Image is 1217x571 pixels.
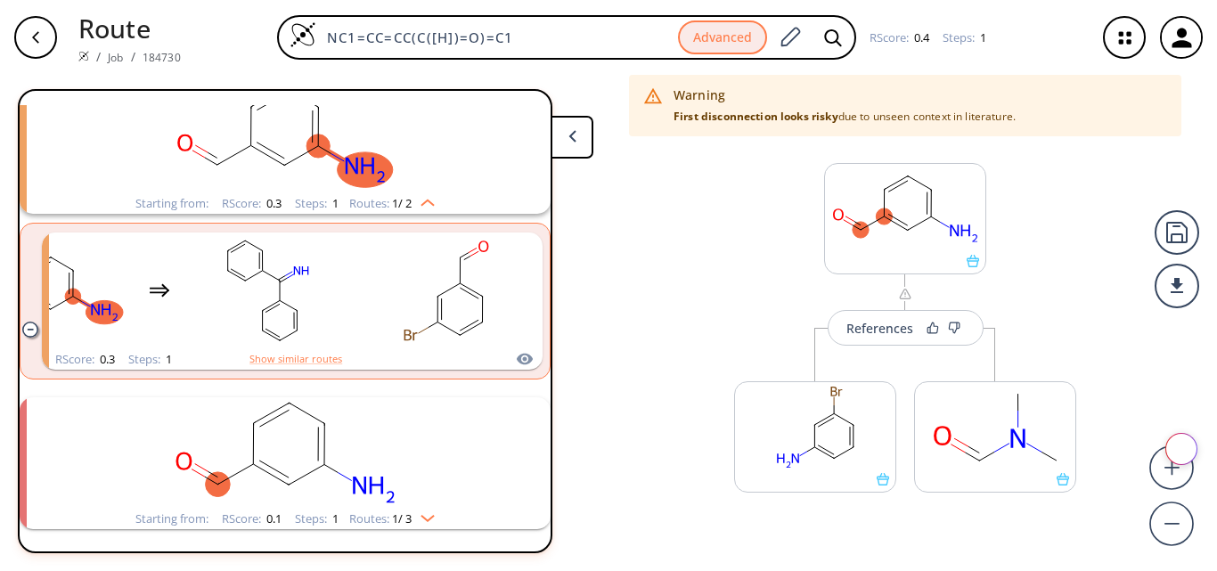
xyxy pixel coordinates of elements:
div: References [846,322,913,334]
svg: Nc1cccc(Br)c1 [735,382,895,473]
div: Routes: [349,198,435,209]
span: 1 [330,510,339,526]
span: 0.3 [97,351,115,367]
div: Steps : [295,513,339,525]
div: RScore : [222,513,282,525]
a: 184730 [143,50,181,65]
img: warning [898,287,912,301]
span: 1 [977,29,986,45]
img: Spaya logo [78,51,89,61]
div: due to unseen context in literature. [674,80,1016,131]
strong: First disconnection looks risky [674,109,838,124]
div: Warning [674,86,1016,104]
span: 0.4 [911,29,929,45]
div: Steps : [295,198,339,209]
span: 1 [163,351,172,367]
input: Enter SMILES [316,29,678,46]
div: RScore : [222,198,282,209]
span: 1 [330,195,339,211]
img: Up [412,192,435,207]
div: RScore : [55,354,115,365]
span: 0.3 [264,195,282,211]
svg: O=Cc1cccc(Br)c1 [366,235,527,347]
svg: Nc1cccc(C=O)c1 [825,164,985,255]
img: Down [412,508,435,522]
svg: N=C(c1ccccc1)c1ccccc1 [188,235,348,347]
li: / [96,47,101,66]
svg: CN(C)C=O [915,382,1075,473]
img: Logo Spaya [290,21,316,48]
span: 0.1 [264,510,282,526]
div: Starting from: [135,198,208,209]
div: Routes: [349,513,435,525]
button: Advanced [678,20,767,55]
li: / [131,47,135,66]
button: References [828,310,984,346]
svg: Nc1cccc(C=O)c1 [53,82,517,193]
div: Starting from: [135,513,208,525]
div: Steps : [128,354,172,365]
button: Show similar routes [249,351,342,367]
span: 1 / 3 [392,513,412,525]
a: Job [108,50,123,65]
p: Route [78,9,181,47]
div: RScore : [870,32,929,44]
div: Steps : [943,32,986,44]
svg: Nc1cccc(C=O)c1 [53,397,517,509]
span: 1 / 2 [392,198,412,209]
